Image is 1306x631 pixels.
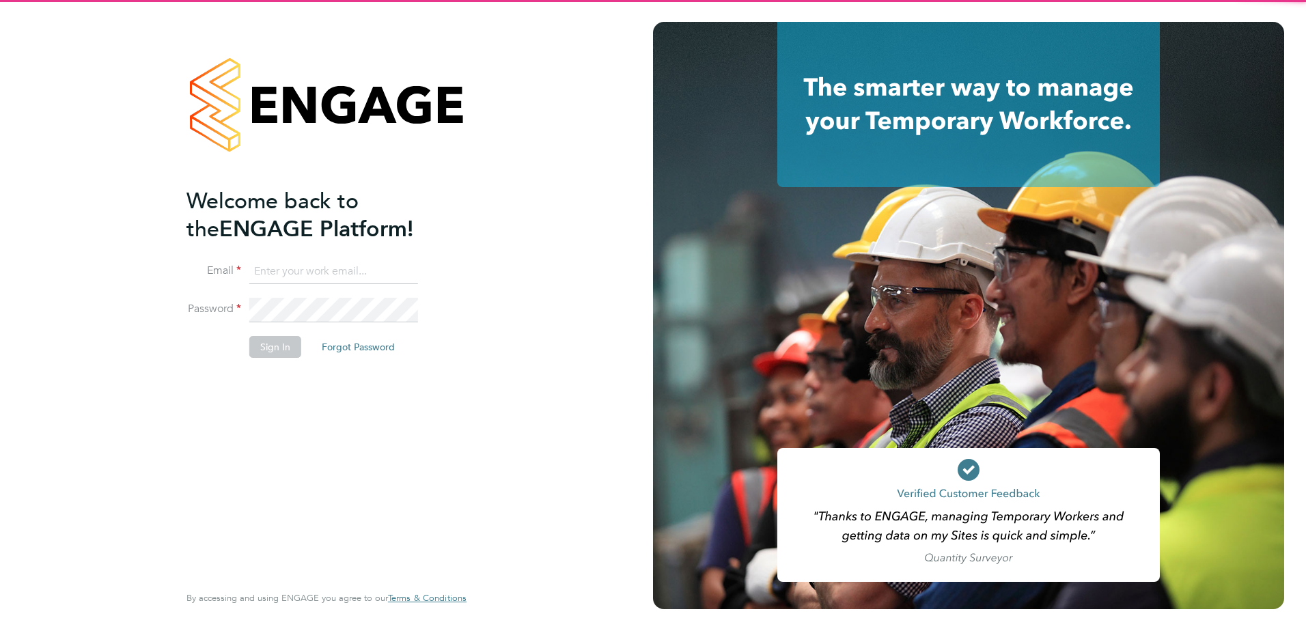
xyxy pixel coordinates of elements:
[249,336,301,358] button: Sign In
[186,187,453,243] h2: ENGAGE Platform!
[186,302,241,316] label: Password
[388,592,467,604] span: Terms & Conditions
[388,593,467,604] a: Terms & Conditions
[311,336,406,358] button: Forgot Password
[186,264,241,278] label: Email
[249,260,418,284] input: Enter your work email...
[186,592,467,604] span: By accessing and using ENGAGE you agree to our
[186,188,359,242] span: Welcome back to the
